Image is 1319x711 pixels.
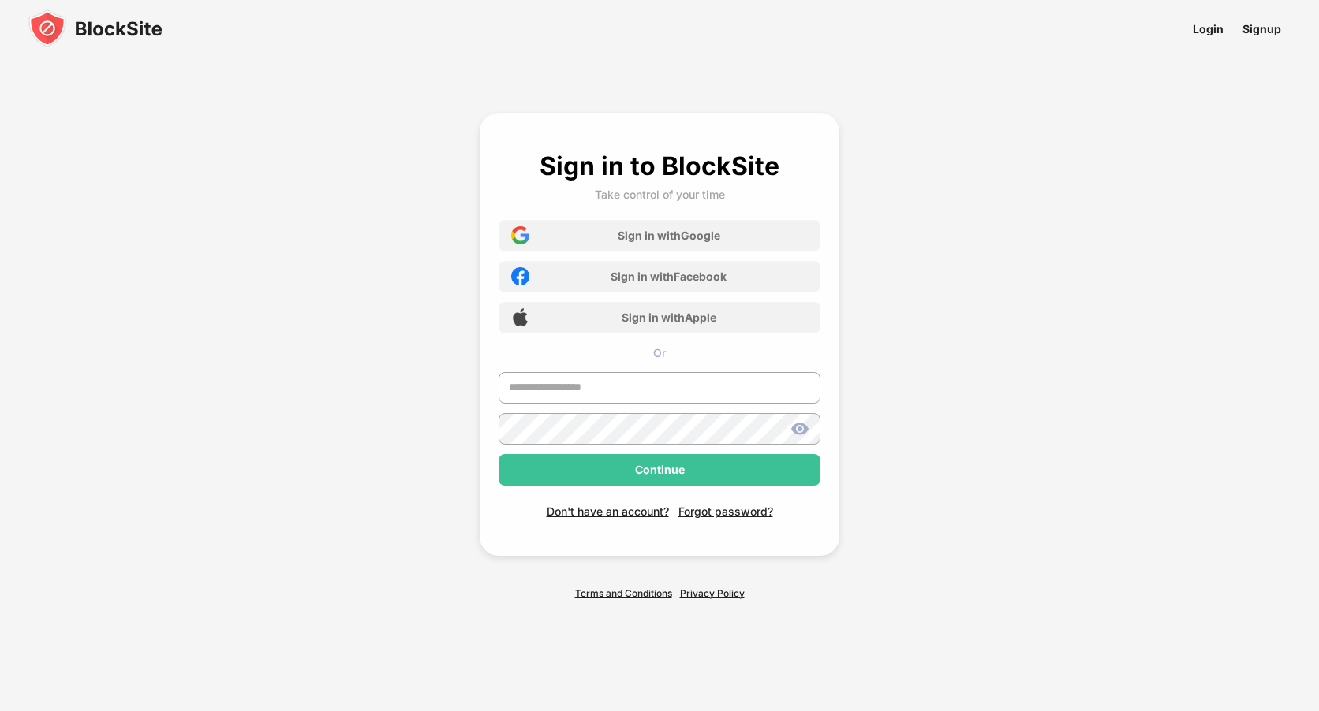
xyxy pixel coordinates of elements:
a: Signup [1233,11,1291,47]
div: Sign in with Apple [622,311,716,324]
img: apple-icon.png [511,308,529,326]
div: Sign in with Facebook [611,270,727,283]
div: Take control of your time [595,188,725,201]
div: Continue [635,463,685,476]
img: show-password.svg [790,419,809,438]
img: blocksite-icon-black.svg [28,9,163,47]
div: Sign in to BlockSite [540,151,779,181]
a: Privacy Policy [680,587,745,599]
a: Login [1183,11,1233,47]
div: Don't have an account? [547,504,669,518]
div: Sign in with Google [618,229,720,242]
img: facebook-icon.png [511,267,529,285]
a: Terms and Conditions [575,587,672,599]
div: Forgot password? [678,504,773,518]
img: google-icon.png [511,226,529,244]
div: Or [499,346,820,359]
